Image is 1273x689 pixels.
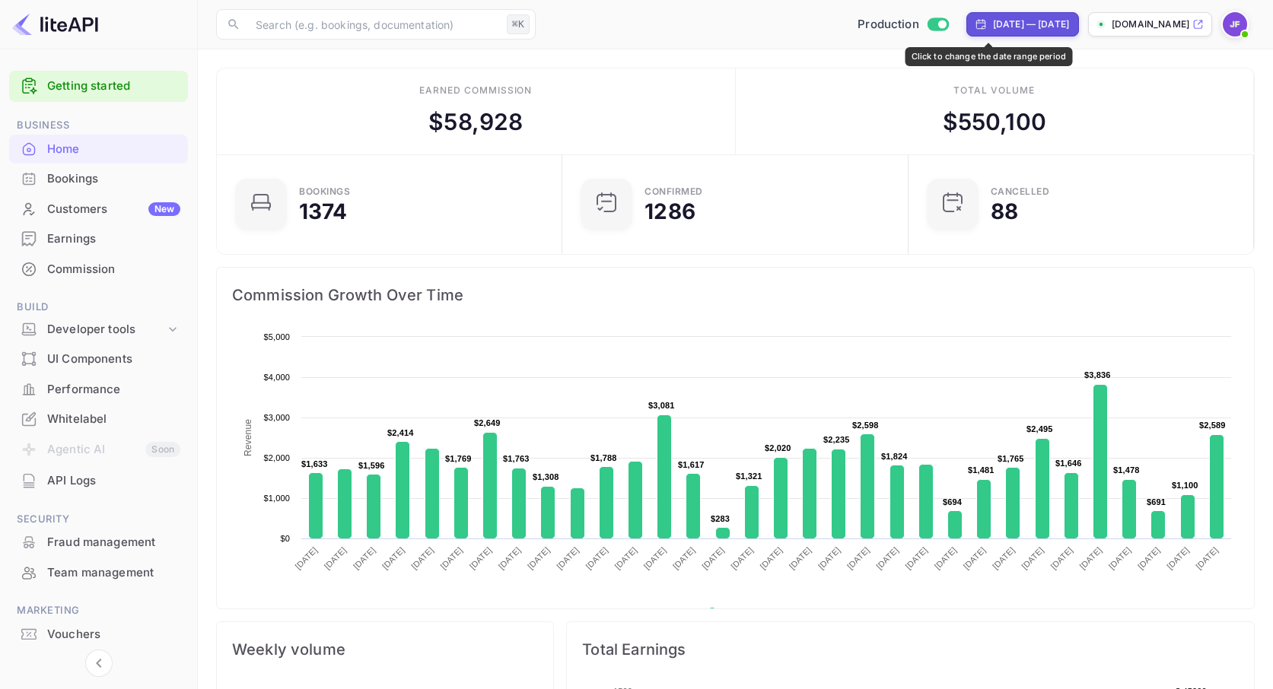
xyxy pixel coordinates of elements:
[9,135,188,163] a: Home
[1049,545,1074,571] text: [DATE]
[991,545,1017,571] text: [DATE]
[711,514,730,523] text: $283
[1165,545,1191,571] text: [DATE]
[47,230,180,248] div: Earnings
[1147,497,1166,506] text: $691
[9,602,188,619] span: Marketing
[590,453,617,462] text: $1,788
[232,637,538,662] span: Weekly volume
[1078,545,1104,571] text: [DATE]
[9,375,188,405] div: Performance
[9,71,188,102] div: Getting started
[526,545,552,571] text: [DATE]
[47,534,180,551] div: Fraud management
[1107,545,1133,571] text: [DATE]
[9,511,188,528] span: Security
[758,545,784,571] text: [DATE]
[293,545,319,571] text: [DATE]
[881,452,908,461] text: $1,824
[9,135,188,164] div: Home
[47,261,180,278] div: Commission
[9,316,188,343] div: Developer tools
[788,545,813,571] text: [DATE]
[962,545,988,571] text: [DATE]
[387,428,414,437] text: $2,414
[642,545,668,571] text: [DATE]
[966,12,1079,37] div: Click to change the date range period
[9,344,188,374] div: UI Components
[1055,459,1082,468] text: $1,646
[9,405,188,434] div: Whitelabel
[1136,545,1162,571] text: [DATE]
[722,608,761,618] text: Revenue
[953,84,1035,97] div: Total volume
[991,187,1050,196] div: CANCELLED
[358,461,385,470] text: $1,596
[507,14,530,34] div: ⌘K
[263,494,290,503] text: $1,000
[47,141,180,158] div: Home
[582,637,1239,662] span: Total Earnings
[9,195,188,224] div: CustomersNew
[9,224,188,254] div: Earnings
[419,84,532,97] div: Earned commission
[968,465,995,475] text: $1,481
[9,558,188,586] a: Team management
[9,255,188,284] div: Commission
[933,545,959,571] text: [DATE]
[428,105,523,139] div: $ 58,928
[1113,465,1140,475] text: $1,478
[9,195,188,223] a: CustomersNew
[263,373,290,382] text: $4,000
[352,545,377,571] text: [DATE]
[47,564,180,582] div: Team management
[9,164,188,192] a: Bookings
[47,201,180,218] div: Customers
[700,545,726,571] text: [DATE]
[874,545,900,571] text: [DATE]
[1112,17,1189,31] p: [DOMAIN_NAME]
[644,201,695,222] div: 1286
[671,545,697,571] text: [DATE]
[503,454,530,463] text: $1,763
[232,283,1239,307] span: Commission Growth Over Time
[1194,545,1220,571] text: [DATE]
[47,351,180,368] div: UI Components
[943,105,1046,139] div: $ 550,100
[845,545,871,571] text: [DATE]
[474,418,501,427] text: $2,649
[9,466,188,494] a: API Logs
[85,649,113,677] button: Collapse navigation
[555,545,581,571] text: [DATE]
[9,375,188,403] a: Performance
[9,164,188,194] div: Bookings
[9,620,188,649] div: Vouchers
[991,201,1018,222] div: 88
[9,224,188,252] a: Earnings
[613,545,639,571] text: [DATE]
[47,170,180,188] div: Bookings
[468,545,494,571] text: [DATE]
[247,9,501,40] input: Search (e.g. bookings, documentation)
[9,255,188,283] a: Commission
[1026,424,1053,433] text: $2,495
[1020,545,1045,571] text: [DATE]
[301,459,328,468] text: $1,633
[729,545,755,571] text: [DATE]
[644,187,703,196] div: Confirmed
[9,117,188,134] span: Business
[905,47,1073,66] div: Click to change the date range period
[9,299,188,316] span: Build
[903,545,929,571] text: [DATE]
[12,12,98,37] img: LiteAPI logo
[409,545,435,571] text: [DATE]
[263,332,290,341] text: $5,000
[380,545,406,571] text: [DATE]
[816,545,842,571] text: [DATE]
[9,528,188,556] a: Fraud management
[823,435,850,444] text: $2,235
[993,17,1069,31] div: [DATE] — [DATE]
[47,411,180,428] div: Whitelabel
[9,344,188,373] a: UI Components
[280,534,290,543] text: $0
